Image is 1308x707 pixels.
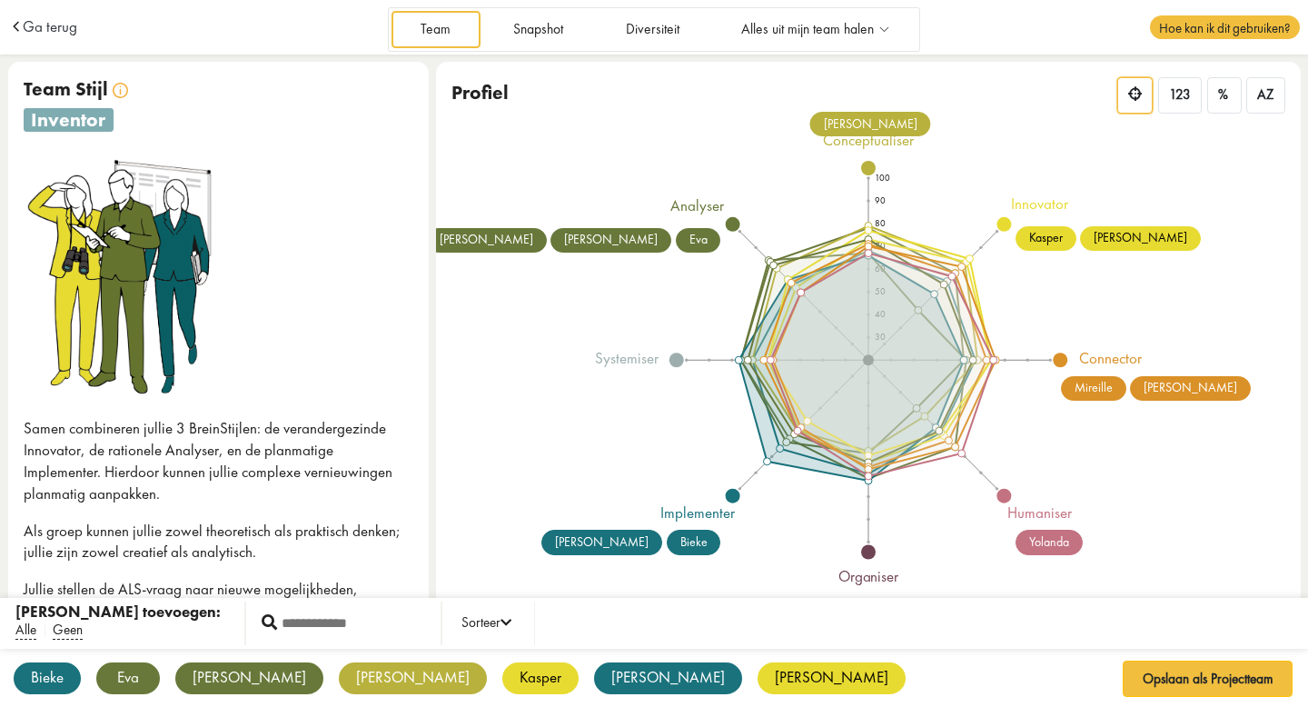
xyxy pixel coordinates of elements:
div: Bieke [14,662,81,694]
a: Ga terug [23,19,77,35]
a: Team [391,11,481,48]
span: inventor [24,108,114,132]
div: Kasper [1016,226,1076,251]
div: Sorteer [461,612,511,634]
span: Profiel [451,80,509,105]
span: AZ [1257,86,1273,104]
img: inventor.png [24,154,219,395]
div: Yolanda [1016,530,1083,554]
p: Samen combineren jullie 3 BreinStijlen: de verandergezinde Innovator, de rationele Analyser, en d... [24,418,413,504]
span: % [1218,86,1228,104]
div: [PERSON_NAME] [550,228,671,253]
text: 90 [875,194,886,206]
div: Kasper [502,662,579,694]
span: 123 [1169,86,1191,104]
div: Bieke [667,530,721,554]
text: 80 [875,217,886,229]
div: [PERSON_NAME] [758,662,906,694]
div: [PERSON_NAME] [541,530,662,554]
tspan: innovator [1011,194,1069,214]
div: [PERSON_NAME] [175,662,323,694]
p: Jullie stellen de ALS-vraag naar nieuwe mogelijkheden, onderzoeken de WAT-vraag voor onderbouwing... [24,579,413,643]
div: Eva [96,662,160,694]
text: 100 [875,172,890,184]
div: [PERSON_NAME] [339,662,487,694]
tspan: connector [1079,348,1143,368]
span: Alle [15,621,36,640]
p: Als groep kunnen jullie zowel theoretisch als praktisch denken; jullie zijn zowel creatief als an... [24,521,413,564]
tspan: analyser [670,195,725,215]
a: Snapshot [483,11,592,48]
div: [PERSON_NAME] [426,228,547,253]
tspan: humaniser [1007,503,1073,523]
tspan: systemiser [594,348,659,368]
div: [PERSON_NAME] [1080,226,1201,251]
div: Mireille [1061,376,1126,401]
tspan: implementer [659,503,735,523]
span: Alles uit mijn team halen [741,22,874,37]
tspan: organiser [837,566,899,586]
a: Diversiteit [596,11,708,48]
div: [PERSON_NAME] [594,662,742,694]
div: [PERSON_NAME] [1130,376,1251,401]
img: info.svg [113,83,128,98]
a: Alles uit mijn team halen [712,11,917,48]
div: Eva [676,228,721,253]
button: Opslaan als Projectteam [1123,661,1293,697]
span: Geen [53,621,83,640]
span: Hoe kan ik dit gebruiken? [1150,15,1299,39]
div: [PERSON_NAME] toevoegen: [15,602,221,623]
tspan: conceptualiser [823,130,915,150]
span: Team Stijl [24,76,108,101]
